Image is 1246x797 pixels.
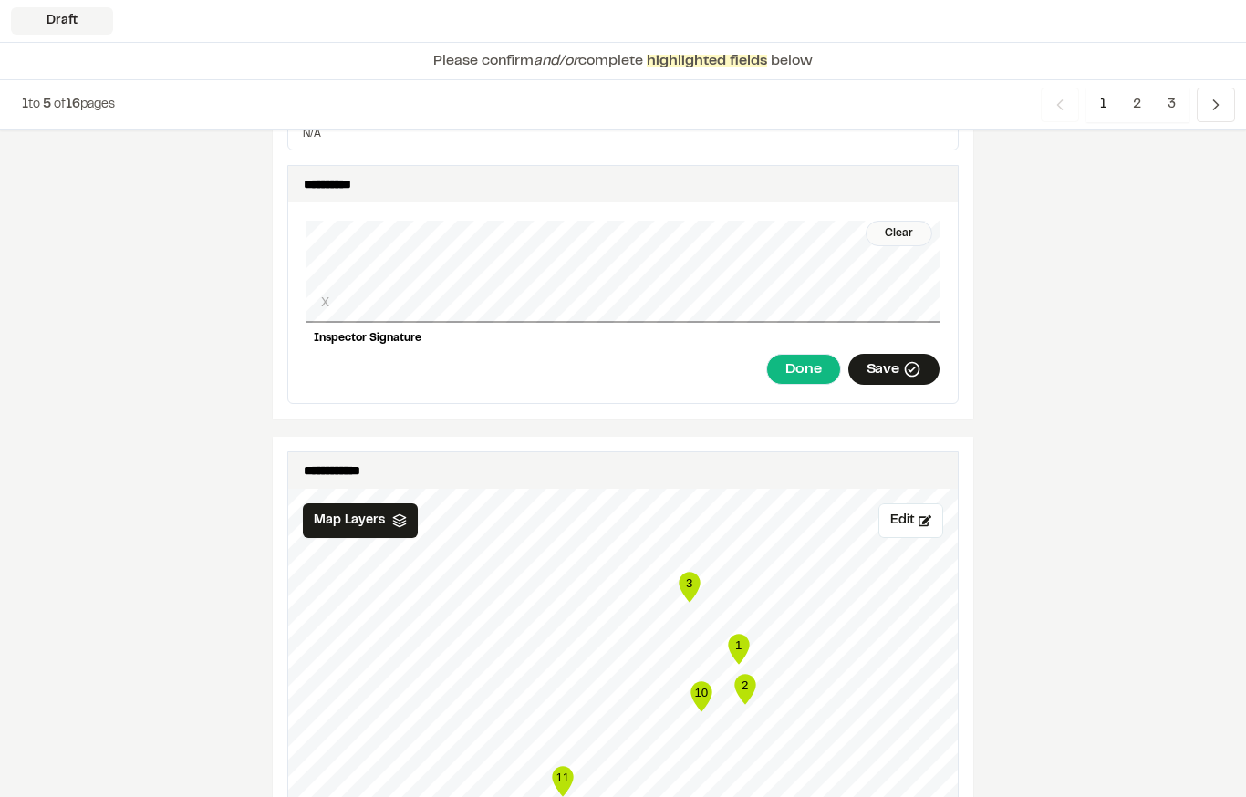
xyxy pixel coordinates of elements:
text: 3 [686,576,692,590]
nav: Navigation [1041,88,1235,122]
div: Map marker [688,678,715,715]
span: 3 [1154,88,1189,122]
div: Map marker [732,671,759,708]
p: Please confirm complete below [433,50,813,72]
span: Map Layers [314,511,385,531]
div: Inspector Signature [306,323,940,354]
text: 10 [694,686,708,699]
div: Clear [866,221,932,246]
span: highlighted fields [647,55,767,67]
button: Edit [878,503,943,538]
text: 1 [735,638,742,652]
span: 16 [66,99,80,110]
text: 2 [742,678,748,692]
div: Done [766,354,840,385]
span: 1 [1086,88,1120,122]
div: Map marker [725,631,753,668]
div: Save [848,354,940,385]
div: Map marker [676,569,703,606]
p: to of pages [22,95,115,115]
span: 5 [43,99,51,110]
text: 11 [556,771,569,784]
span: 2 [1119,88,1155,122]
span: and/or [534,55,578,67]
span: 1 [22,99,28,110]
div: Draft [11,7,113,35]
p: N/A [303,126,943,142]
